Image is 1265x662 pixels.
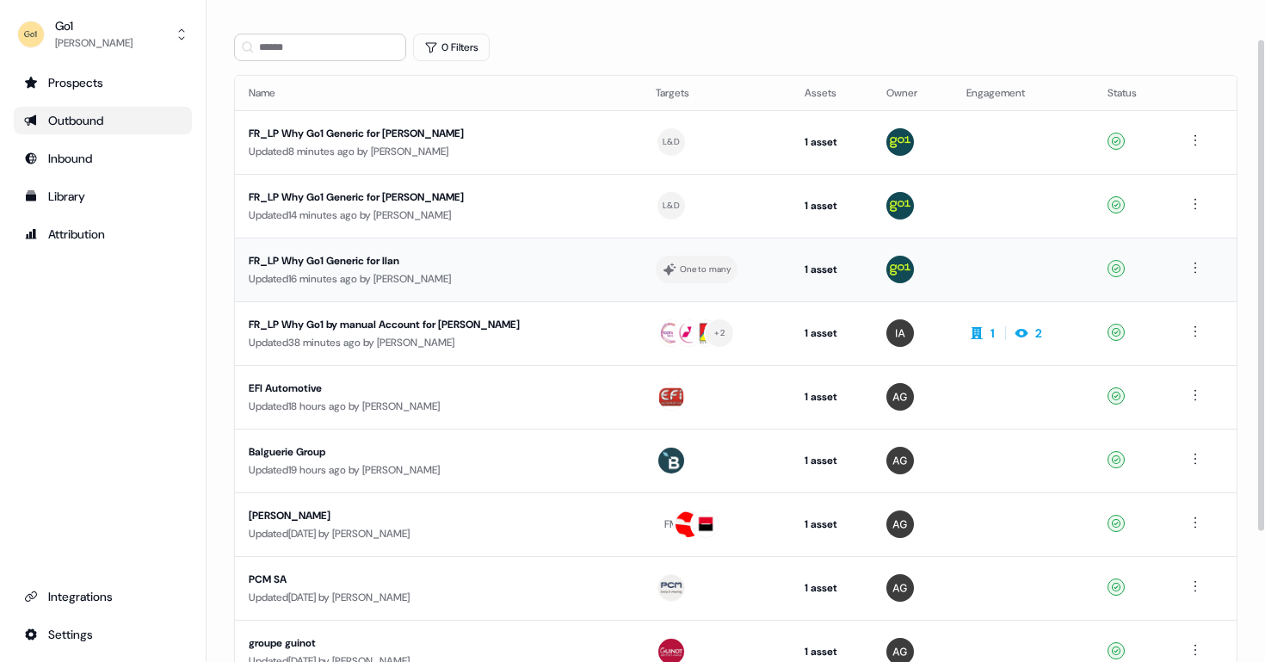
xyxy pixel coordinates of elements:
[14,107,192,134] a: Go to outbound experience
[24,188,182,205] div: Library
[24,150,182,167] div: Inbound
[886,574,914,602] img: Aya
[235,76,642,110] th: Name
[14,183,192,210] a: Go to templates
[642,76,791,110] th: Targets
[663,134,680,150] div: L&D
[249,270,628,288] div: Updated 16 minutes ago by [PERSON_NAME]
[886,319,914,347] img: Ilan
[886,256,914,283] img: Antoine
[14,145,192,172] a: Go to Inbound
[886,192,914,220] img: Antoine
[249,443,565,461] div: Balguerie Group
[805,452,859,469] div: 1 asset
[953,76,1094,110] th: Engagement
[14,583,192,610] a: Go to integrations
[664,516,678,533] div: FM
[249,143,628,160] div: Updated 8 minutes ago by [PERSON_NAME]
[14,621,192,648] a: Go to integrations
[14,14,192,55] button: Go1[PERSON_NAME]
[249,398,628,415] div: Updated 18 hours ago by [PERSON_NAME]
[249,507,565,524] div: [PERSON_NAME]
[413,34,490,61] button: 0 Filters
[249,252,565,269] div: FR_LP Why Go1 Generic for Ilan
[249,189,565,206] div: FR_LP Why Go1 Generic for [PERSON_NAME]
[55,34,133,52] div: [PERSON_NAME]
[805,261,859,278] div: 1 asset
[805,516,859,533] div: 1 asset
[886,128,914,156] img: Antoine
[805,388,859,405] div: 1 asset
[249,125,565,142] div: FR_LP Why Go1 Generic for [PERSON_NAME]
[24,226,182,243] div: Attribution
[249,525,628,542] div: Updated [DATE] by [PERSON_NAME]
[14,220,192,248] a: Go to attribution
[805,197,859,214] div: 1 asset
[249,461,628,479] div: Updated 19 hours ago by [PERSON_NAME]
[249,207,628,224] div: Updated 14 minutes ago by [PERSON_NAME]
[249,634,565,652] div: groupe guinot
[886,447,914,474] img: Aya
[990,325,995,342] div: 1
[249,589,628,606] div: Updated [DATE] by [PERSON_NAME]
[886,510,914,538] img: Aya
[1035,325,1042,342] div: 2
[805,133,859,151] div: 1 asset
[805,643,859,660] div: 1 asset
[249,571,565,588] div: PCM SA
[714,325,725,341] div: + 2
[680,262,731,277] div: One to many
[24,626,182,643] div: Settings
[249,380,565,397] div: EFI Automotive
[1094,76,1171,110] th: Status
[24,112,182,129] div: Outbound
[14,69,192,96] a: Go to prospects
[805,579,859,597] div: 1 asset
[249,334,628,351] div: Updated 38 minutes ago by [PERSON_NAME]
[886,383,914,411] img: Aya
[55,17,133,34] div: Go1
[805,325,859,342] div: 1 asset
[873,76,953,110] th: Owner
[249,316,565,333] div: FR_LP Why Go1 by manual Account for [PERSON_NAME]
[791,76,873,110] th: Assets
[24,588,182,605] div: Integrations
[663,198,680,213] div: L&D
[24,74,182,91] div: Prospects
